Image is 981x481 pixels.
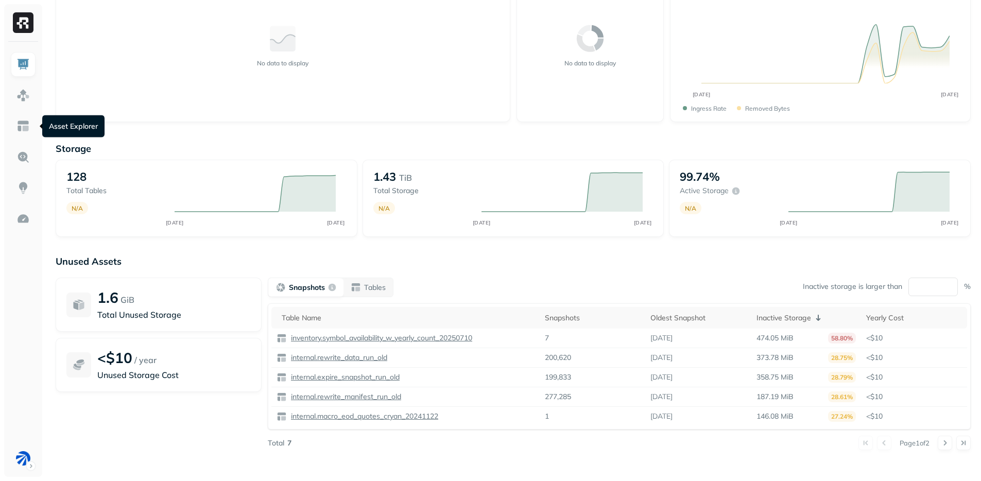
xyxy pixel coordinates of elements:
p: % [964,282,971,291]
p: Inactive Storage [756,313,811,323]
p: N/A [685,204,696,212]
p: Total [268,438,284,448]
p: 200,620 [545,353,571,363]
p: 187.19 MiB [756,392,794,402]
tspan: [DATE] [166,219,184,226]
p: N/A [378,204,390,212]
p: 28.75% [828,352,856,363]
p: internal.rewrite_data_run_old [289,353,387,363]
img: BAM [16,451,30,466]
tspan: [DATE] [940,91,958,98]
p: 7 [545,333,549,343]
img: Dashboard [16,58,30,71]
img: table [277,353,287,363]
tspan: [DATE] [472,219,490,226]
p: 1.6 [97,288,118,306]
p: <$10 [866,333,962,343]
p: [DATE] [650,392,673,402]
p: No data to display [564,59,616,67]
tspan: [DATE] [692,91,710,98]
img: Ryft [13,12,33,33]
p: Active storage [680,186,729,196]
img: table [277,372,287,383]
p: 28.61% [828,391,856,402]
p: Ingress Rate [691,105,727,112]
p: <$10 [866,411,962,421]
p: internal.expire_snapshot_run_old [289,372,400,382]
p: 358.75 MiB [756,372,794,382]
tspan: [DATE] [327,219,345,226]
p: Total tables [66,186,164,196]
p: Page 1 of 2 [900,438,930,448]
img: Assets [16,89,30,102]
p: 277,285 [545,392,571,402]
p: inventory.symbol_availability_w_yearly_count_20250710 [289,333,472,343]
p: 474.05 MiB [756,333,794,343]
tspan: [DATE] [940,219,958,226]
tspan: [DATE] [779,219,797,226]
div: Asset Explorer [42,115,105,138]
img: Asset Explorer [16,119,30,133]
p: Total Unused Storage [97,308,251,321]
p: Total storage [373,186,471,196]
p: 99.74% [680,169,720,184]
img: table [277,411,287,422]
p: 58.80% [828,333,856,343]
div: Snapshots [545,313,641,323]
a: internal.macro_eod_quotes_cryan_20241122 [287,411,438,421]
img: table [277,392,287,402]
p: 27.24% [828,411,856,422]
p: N/A [72,204,83,212]
a: inventory.symbol_availability_w_yearly_count_20250710 [287,333,472,343]
p: 199,833 [545,372,571,382]
img: table [277,333,287,343]
p: Removed bytes [745,105,790,112]
tspan: [DATE] [633,219,651,226]
p: No data to display [257,59,308,67]
p: 146.08 MiB [756,411,794,421]
p: 128 [66,169,87,184]
p: GiB [121,294,134,306]
p: <$10 [866,392,962,402]
p: <$10 [866,353,962,363]
p: Unused Storage Cost [97,369,251,381]
p: [DATE] [650,333,673,343]
p: Snapshots [289,283,325,293]
div: Table Name [282,313,535,323]
a: internal.rewrite_manifest_run_old [287,392,401,402]
a: internal.expire_snapshot_run_old [287,372,400,382]
p: internal.macro_eod_quotes_cryan_20241122 [289,411,438,421]
img: Optimization [16,212,30,226]
p: [DATE] [650,353,673,363]
p: Inactive storage is larger than [803,282,902,291]
p: 7 [287,438,291,448]
p: 28.79% [828,372,856,383]
p: 1 [545,411,549,421]
div: Oldest Snapshot [650,313,746,323]
p: 1.43 [373,169,396,184]
div: Yearly Cost [866,313,962,323]
p: Unused Assets [56,255,971,267]
p: / year [134,354,157,366]
p: <$10 [866,372,962,382]
p: internal.rewrite_manifest_run_old [289,392,401,402]
img: Insights [16,181,30,195]
p: Tables [364,283,386,293]
p: [DATE] [650,372,673,382]
p: 373.78 MiB [756,353,794,363]
p: [DATE] [650,411,673,421]
p: TiB [399,171,412,184]
img: Query Explorer [16,150,30,164]
p: <$10 [97,349,132,367]
p: Storage [56,143,971,154]
a: internal.rewrite_data_run_old [287,353,387,363]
